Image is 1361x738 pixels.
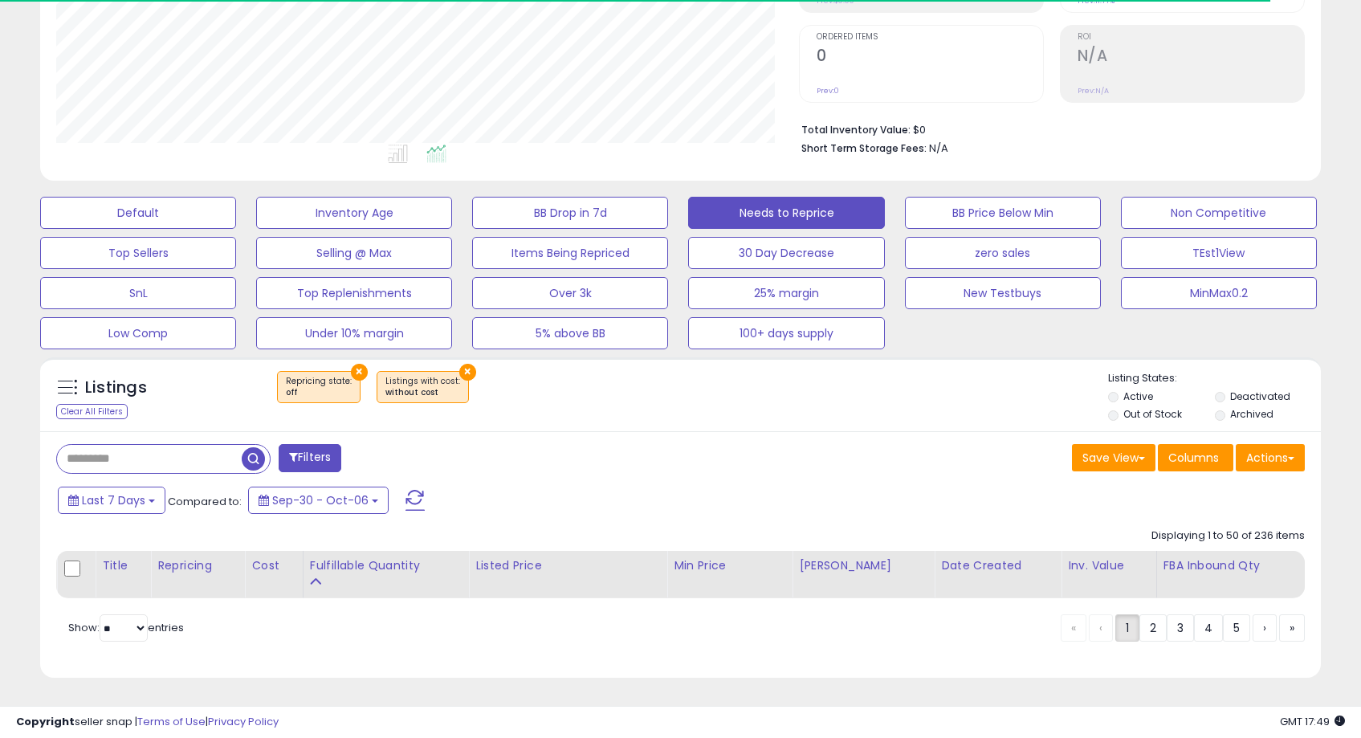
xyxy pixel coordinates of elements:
div: Inv. value [1068,557,1149,574]
label: Deactivated [1230,389,1290,403]
a: 4 [1194,614,1223,642]
button: Sep-30 - Oct-06 [248,487,389,514]
div: Cost [251,557,296,574]
button: Items Being Repriced [472,237,668,269]
button: Last 7 Days [58,487,165,514]
span: Listings with cost : [385,375,460,399]
button: TEst1View [1121,237,1317,269]
p: Listing States: [1108,371,1321,386]
button: Filters [279,444,341,472]
button: Columns [1158,444,1233,471]
button: Needs to Reprice [688,197,884,229]
button: Save View [1072,444,1155,471]
div: [PERSON_NAME] [799,557,927,574]
button: Non Competitive [1121,197,1317,229]
label: Active [1123,389,1153,403]
button: 100+ days supply [688,317,884,349]
button: 5% above BB [472,317,668,349]
span: Columns [1168,450,1219,466]
a: 3 [1167,614,1194,642]
span: › [1263,620,1266,636]
div: seller snap | | [16,715,279,730]
button: Over 3k [472,277,668,309]
button: Top Sellers [40,237,236,269]
a: Terms of Use [137,714,206,729]
button: Selling @ Max [256,237,452,269]
small: Prev: N/A [1078,86,1109,96]
li: $0 [801,119,1293,138]
div: Listed Price [475,557,660,574]
button: Under 10% margin [256,317,452,349]
span: Last 7 Days [82,492,145,508]
button: BB Price Below Min [905,197,1101,229]
strong: Copyright [16,714,75,729]
div: FBA inbound Qty [1163,557,1298,574]
label: Out of Stock [1123,407,1182,421]
button: Low Comp [40,317,236,349]
div: off [286,387,352,398]
span: Repricing state : [286,375,352,399]
span: Compared to: [168,494,242,509]
span: N/A [929,141,948,156]
span: ROI [1078,33,1304,42]
button: zero sales [905,237,1101,269]
div: Repricing [157,557,238,574]
a: 1 [1115,614,1139,642]
div: Title [102,557,144,574]
div: Fulfillable Quantity [310,557,462,574]
small: Prev: 0 [817,86,839,96]
label: Archived [1230,407,1273,421]
a: 2 [1139,614,1167,642]
button: 30 Day Decrease [688,237,884,269]
div: Min Price [674,557,785,574]
button: Default [40,197,236,229]
span: 2025-10-14 17:49 GMT [1280,714,1345,729]
button: New Testbuys [905,277,1101,309]
h2: N/A [1078,47,1304,68]
div: without cost [385,387,460,398]
button: MinMax0.2 [1121,277,1317,309]
b: Short Term Storage Fees: [801,141,927,155]
button: Inventory Age [256,197,452,229]
button: Actions [1236,444,1305,471]
div: Clear All Filters [56,404,128,419]
b: Total Inventory Value: [801,123,911,137]
button: × [351,364,368,381]
h2: 0 [817,47,1043,68]
button: SnL [40,277,236,309]
a: 5 [1223,614,1250,642]
button: 25% margin [688,277,884,309]
div: Displaying 1 to 50 of 236 items [1151,528,1305,544]
div: Date Created [941,557,1054,574]
button: × [459,364,476,381]
span: Show: entries [68,620,184,635]
span: » [1290,620,1294,636]
h5: Listings [85,377,147,399]
button: Top Replenishments [256,277,452,309]
a: Privacy Policy [208,714,279,729]
span: Sep-30 - Oct-06 [272,492,369,508]
button: BB Drop in 7d [472,197,668,229]
span: Ordered Items [817,33,1043,42]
